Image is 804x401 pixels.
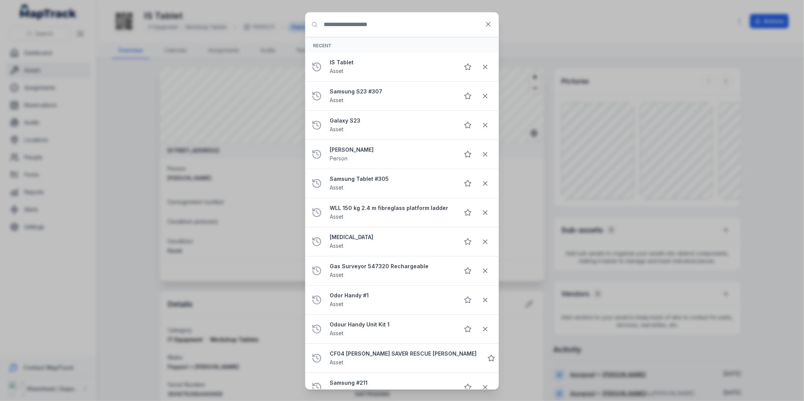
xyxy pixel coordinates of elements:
a: Gas Surveyor 547320 RechargeableAsset [330,263,453,279]
span: Asset [330,301,343,307]
span: Asset [330,184,343,191]
strong: IS Tablet [330,59,453,66]
a: [MEDICAL_DATA]Asset [330,233,453,250]
span: Asset [330,97,343,103]
strong: Odor Handy #1 [330,292,453,299]
strong: Odour Handy Unit Kit 1 [330,321,453,328]
strong: CF04 [PERSON_NAME] SAVER RESCUE [PERSON_NAME] [330,350,477,357]
span: Asset [330,359,343,365]
span: Asset [330,272,343,278]
a: Samsung S23 #307Asset [330,88,453,104]
span: Person [330,155,347,162]
a: Samsung Tablet #305Asset [330,175,453,192]
span: Recent [313,43,332,48]
a: Galaxy S23Asset [330,117,453,134]
span: Asset [330,68,343,74]
span: Asset [330,388,343,395]
a: [PERSON_NAME]Person [330,146,453,163]
span: Asset [330,242,343,249]
strong: Samsung #211 [330,379,453,387]
a: Samsung #211Asset [330,379,453,396]
span: Asset [330,126,343,132]
strong: Samsung S23 #307 [330,88,453,95]
span: Asset [330,330,343,336]
strong: Gas Surveyor 547320 Rechargeable [330,263,453,270]
a: CF04 [PERSON_NAME] SAVER RESCUE [PERSON_NAME]Asset [330,350,477,367]
strong: Galaxy S23 [330,117,453,124]
a: Odor Handy #1Asset [330,292,453,308]
span: Asset [330,213,343,220]
strong: Samsung Tablet #305 [330,175,453,183]
a: Odour Handy Unit Kit 1Asset [330,321,453,337]
strong: [MEDICAL_DATA] [330,233,453,241]
a: WLL 150 kg 2.4 m fibreglass platform ladderAsset [330,204,453,221]
a: IS TabletAsset [330,59,453,75]
strong: [PERSON_NAME] [330,146,453,154]
strong: WLL 150 kg 2.4 m fibreglass platform ladder [330,204,453,212]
